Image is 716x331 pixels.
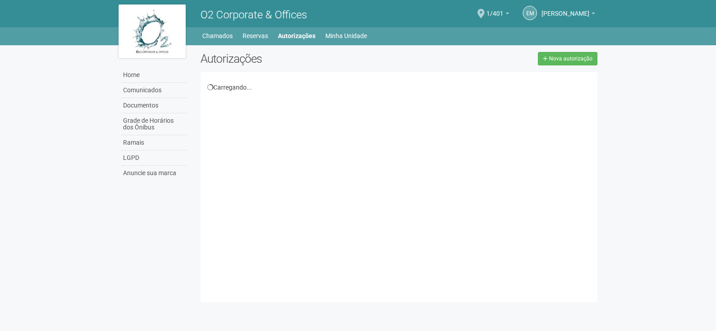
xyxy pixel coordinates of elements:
[486,1,503,17] span: 1/401
[119,4,186,58] img: logo.jpg
[202,30,233,42] a: Chamados
[200,9,307,21] span: O2 Corporate & Offices
[243,30,268,42] a: Reservas
[121,83,187,98] a: Comunicados
[121,113,187,135] a: Grade de Horários dos Ônibus
[541,11,595,18] a: [PERSON_NAME]
[325,30,367,42] a: Minha Unidade
[121,166,187,181] a: Anuncie sua marca
[549,56,592,62] span: Nova autorização
[538,52,597,65] a: Nova autorização
[121,150,187,166] a: LGPD
[278,30,315,42] a: Autorizações
[200,52,392,65] h2: Autorizações
[541,1,589,17] span: Eloisa Mazoni Guntzel
[121,68,187,83] a: Home
[121,135,187,150] a: Ramais
[486,11,509,18] a: 1/401
[523,6,537,20] a: EM
[121,98,187,113] a: Documentos
[207,83,591,91] div: Carregando...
